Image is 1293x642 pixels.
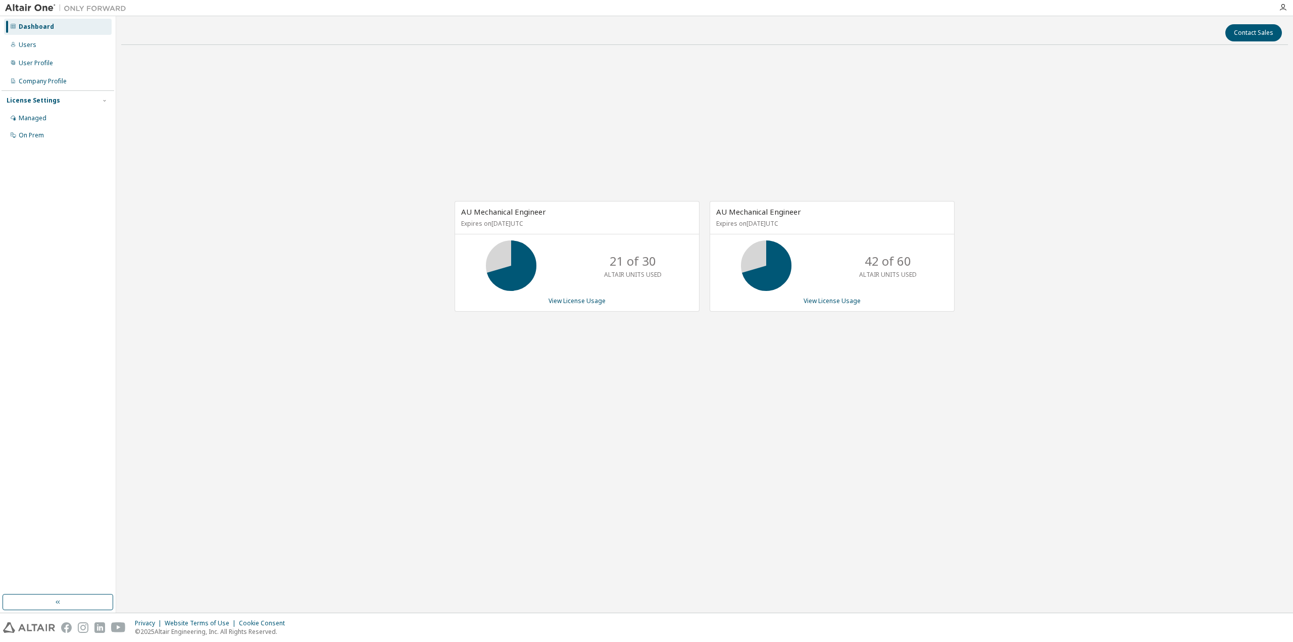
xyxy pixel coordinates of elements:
[610,253,656,270] p: 21 of 30
[111,622,126,633] img: youtube.svg
[19,23,54,31] div: Dashboard
[3,622,55,633] img: altair_logo.svg
[461,207,546,217] span: AU Mechanical Engineer
[135,627,291,636] p: © 2025 Altair Engineering, Inc. All Rights Reserved.
[859,270,917,279] p: ALTAIR UNITS USED
[94,622,105,633] img: linkedin.svg
[239,619,291,627] div: Cookie Consent
[1225,24,1282,41] button: Contact Sales
[5,3,131,13] img: Altair One
[78,622,88,633] img: instagram.svg
[549,297,606,305] a: View License Usage
[716,219,946,228] p: Expires on [DATE] UTC
[19,41,36,49] div: Users
[61,622,72,633] img: facebook.svg
[804,297,861,305] a: View License Usage
[19,114,46,122] div: Managed
[19,59,53,67] div: User Profile
[604,270,662,279] p: ALTAIR UNITS USED
[135,619,165,627] div: Privacy
[19,77,67,85] div: Company Profile
[716,207,801,217] span: AU Mechanical Engineer
[165,619,239,627] div: Website Terms of Use
[7,96,60,105] div: License Settings
[865,253,911,270] p: 42 of 60
[19,131,44,139] div: On Prem
[461,219,690,228] p: Expires on [DATE] UTC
